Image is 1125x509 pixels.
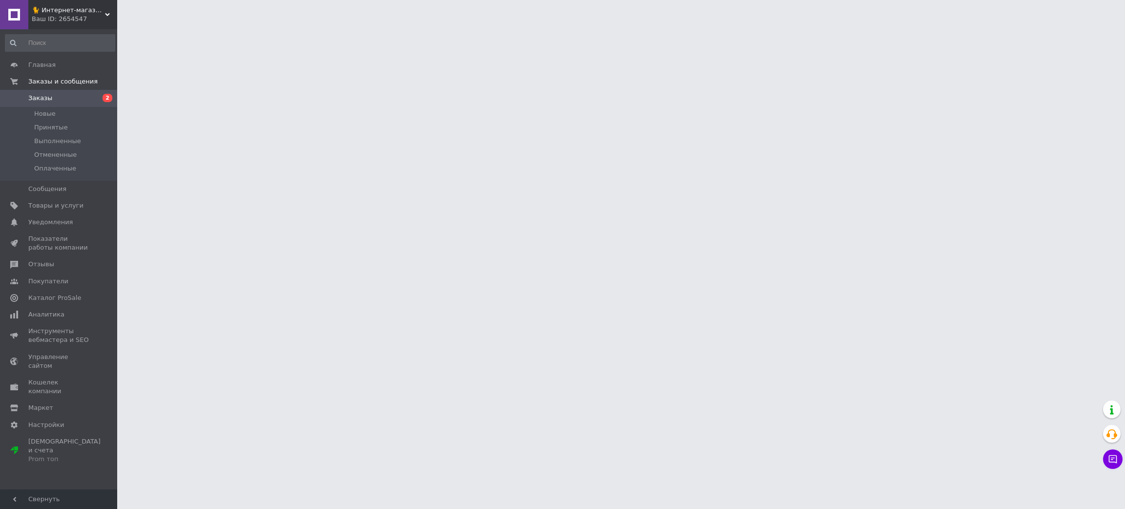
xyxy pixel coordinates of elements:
span: Кошелек компании [28,378,90,396]
span: Выполненные [34,137,81,146]
span: Аналитика [28,310,64,319]
span: 2 [103,94,112,102]
span: Новые [34,109,56,118]
span: Товары и услуги [28,201,83,210]
span: Отмененные [34,150,77,159]
input: Поиск [5,34,115,52]
span: Отзывы [28,260,54,269]
span: Принятые [34,123,68,132]
div: Prom топ [28,455,101,464]
span: Показатели работы компании [28,234,90,252]
span: Заказы [28,94,52,103]
span: [DEMOGRAPHIC_DATA] и счета [28,437,101,464]
span: Управление сайтом [28,353,90,370]
span: Настройки [28,421,64,429]
span: Заказы и сообщения [28,77,98,86]
span: Главная [28,61,56,69]
span: Уведомления [28,218,73,227]
span: Покупатели [28,277,68,286]
span: 🐈 Интернет-магазин "Котяра-мебель" Наша мебель в каждый дом kotyara-mebel.com [32,6,105,15]
span: Оплаченные [34,164,76,173]
span: Маркет [28,403,53,412]
span: Каталог ProSale [28,294,81,302]
span: Инструменты вебмастера и SEO [28,327,90,344]
div: Ваш ID: 2654547 [32,15,117,23]
span: Сообщения [28,185,66,193]
button: Чат с покупателем [1103,449,1123,469]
